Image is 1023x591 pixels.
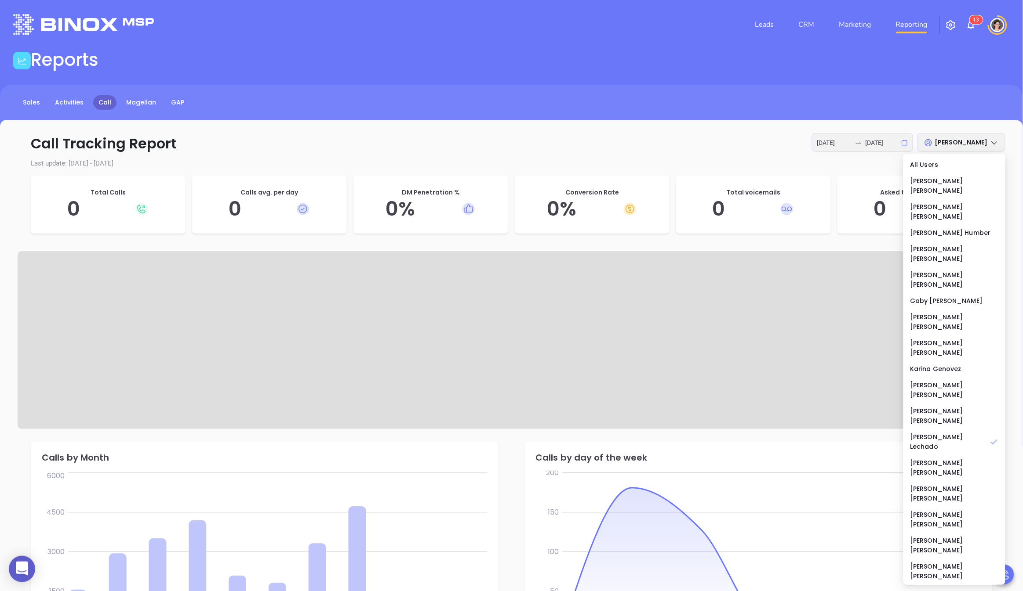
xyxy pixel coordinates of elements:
div: [PERSON_NAME] [PERSON_NAME] [910,458,998,477]
a: Activities [50,95,89,110]
span: 1 [973,17,976,23]
p: Call Tracking Report [18,133,1005,154]
p: Conversion Rate [524,188,661,197]
span: 3 [976,17,979,23]
div: [PERSON_NAME] Lechado [910,432,998,451]
div: [PERSON_NAME] [PERSON_NAME] [910,536,998,555]
a: Reporting [892,16,931,33]
a: Marketing [836,16,875,33]
tspan: 100 [548,547,559,557]
a: Call [93,95,116,110]
h5: 0 [846,197,983,221]
div: Calls by Month [42,453,490,462]
h5: 0 [201,197,338,221]
div: [PERSON_NAME] [PERSON_NAME] [910,484,998,503]
p: Calls avg. per day [201,188,338,197]
div: Karina Genovez [910,364,998,374]
div: [PERSON_NAME] [PERSON_NAME] [910,176,998,195]
a: Sales [18,95,45,110]
span: to [855,139,862,146]
tspan: 6000 [47,471,65,481]
div: [PERSON_NAME] [PERSON_NAME] [910,202,998,221]
a: Magellan [121,95,161,110]
h5: 0 [40,197,177,221]
img: logo [13,14,154,35]
p: DM Penetration % [362,188,499,197]
p: Total voicemails [685,188,822,197]
sup: 13 [970,15,983,24]
div: [PERSON_NAME] [PERSON_NAME] [910,380,998,400]
a: CRM [795,16,818,33]
div: [PERSON_NAME] [PERSON_NAME] [910,244,998,263]
tspan: 3000 [47,547,65,557]
div: [PERSON_NAME] [PERSON_NAME] [910,510,998,529]
input: Start date [817,138,852,148]
div: [PERSON_NAME] [PERSON_NAME] [910,338,998,357]
div: [PERSON_NAME] [PERSON_NAME] [910,270,998,289]
div: [PERSON_NAME] Humber [910,228,998,238]
a: Leads [752,16,778,33]
div: [PERSON_NAME] [PERSON_NAME] [910,562,998,581]
div: All Users [910,160,998,169]
p: Asked to be removed [846,188,983,197]
h1: Reports [31,49,98,70]
input: End date [866,138,900,148]
div: Calls by day of the week [536,453,984,462]
span: swap-right [855,139,862,146]
p: Last update: [DATE] - [DATE] [18,159,1005,169]
div: [PERSON_NAME] [PERSON_NAME] [910,406,998,425]
div: Gaby [PERSON_NAME] [910,296,998,306]
tspan: 200 [546,468,559,478]
div: [PERSON_NAME] [PERSON_NAME] [910,312,998,332]
tspan: 150 [548,507,559,517]
img: user [990,18,1005,32]
img: iconNotification [966,20,976,30]
img: iconSetting [946,20,956,30]
h5: 0 [685,197,822,221]
h5: 0 % [362,197,499,221]
a: GAP [166,95,189,110]
p: Total Calls [40,188,177,197]
tspan: 4500 [47,507,65,517]
h5: 0 % [524,197,661,221]
span: [PERSON_NAME] [935,138,988,147]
